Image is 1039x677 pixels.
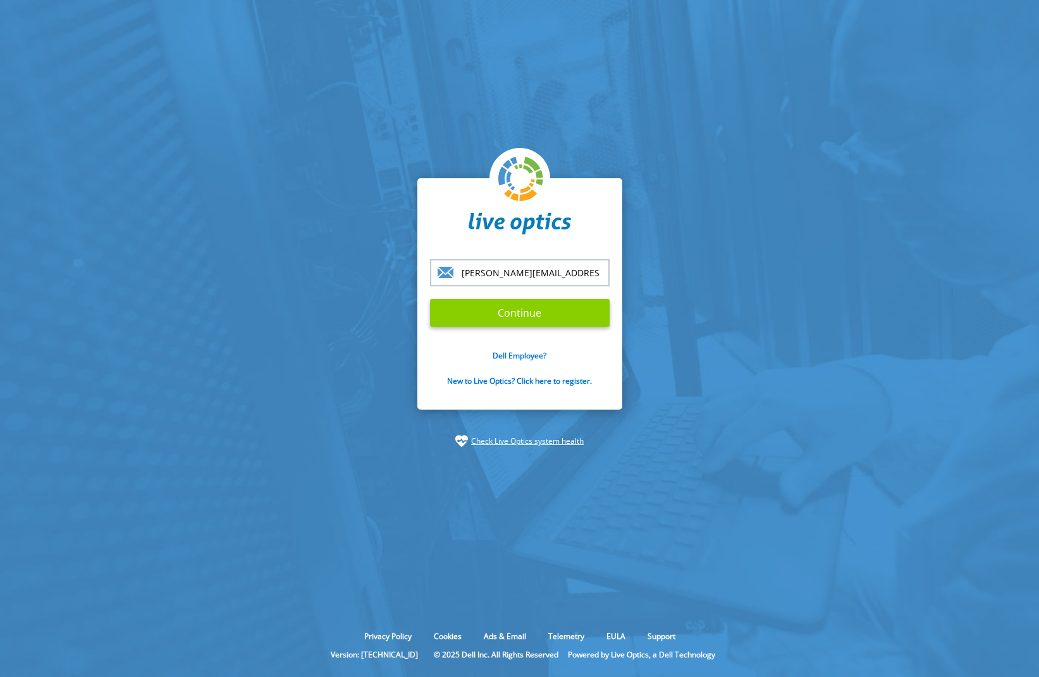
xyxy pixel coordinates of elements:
img: liveoptics-word.svg [469,212,571,235]
a: Telemetry [539,631,594,642]
a: Dell Employee? [493,350,546,361]
a: Privacy Policy [355,631,421,642]
li: Powered by Live Optics, a Dell Technology [568,649,715,660]
li: © 2025 Dell Inc. All Rights Reserved [427,649,565,660]
a: Support [638,631,685,642]
img: liveoptics-logo.svg [498,157,544,202]
a: New to Live Optics? Click here to register. [447,375,592,386]
img: status-check-icon.svg [455,435,468,448]
a: Check Live Optics system health [471,435,584,448]
input: Continue [430,299,610,327]
li: Version: [TECHNICAL_ID] [324,649,424,660]
a: EULA [597,631,635,642]
a: Cookies [424,631,471,642]
a: Ads & Email [474,631,536,642]
input: email@address.com [430,259,610,286]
